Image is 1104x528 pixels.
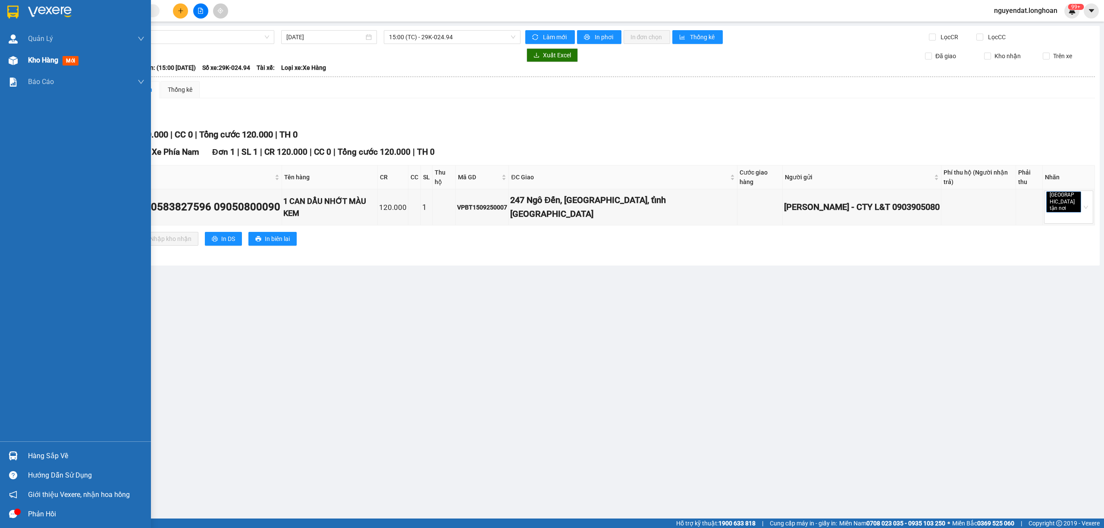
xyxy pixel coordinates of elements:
[672,30,723,44] button: bar-chartThống kê
[533,52,539,59] span: download
[737,166,783,189] th: Cước giao hàng
[168,85,192,94] div: Thống kê
[24,29,46,37] strong: CSKH:
[248,232,297,246] button: printerIn biên lai
[58,17,177,26] span: Ngày in phiếu: 19:42 ngày
[1050,51,1076,61] span: Trên xe
[985,32,1007,42] span: Lọc CC
[690,32,716,42] span: Thống kê
[63,56,78,66] span: mới
[193,3,208,19] button: file-add
[3,52,132,64] span: Mã đơn: BXPN1509250001
[456,189,509,225] td: VPBT1509250007
[543,50,571,60] span: Xuất Excel
[279,129,298,140] span: TH 0
[195,129,197,140] span: |
[1084,3,1099,19] button: caret-down
[1021,519,1022,528] span: |
[932,51,960,61] span: Đã giao
[264,147,307,157] span: CR 120.000
[133,63,196,72] span: Chuyến: (15:00 [DATE])
[9,471,17,479] span: question-circle
[379,202,407,213] div: 120.000
[785,172,932,182] span: Người gửi
[532,34,539,41] span: sync
[9,56,18,65] img: warehouse-icon
[679,34,687,41] span: bar-chart
[282,166,378,189] th: Tên hàng
[527,48,578,62] button: downloadXuất Excel
[28,450,144,462] div: Hàng sắp về
[217,8,223,14] span: aim
[28,489,130,500] span: Giới thiệu Vexere, nhận hoa hồng
[241,147,258,157] span: SL 1
[9,78,18,87] img: solution-icon
[422,201,431,213] div: 1
[991,51,1024,61] span: Kho nhận
[378,166,408,189] th: CR
[257,63,275,72] span: Tài xế:
[389,31,516,44] span: 15:00 (TC) - 29K-024.94
[138,35,144,42] span: down
[9,491,17,499] span: notification
[952,519,1014,528] span: Miền Bắc
[421,166,433,189] th: SL
[784,200,940,214] div: [PERSON_NAME] - CTY L&T 0903905080
[205,232,242,246] button: printerIn DS
[255,236,261,243] span: printer
[1045,172,1092,182] div: Nhãn
[762,519,763,528] span: |
[9,34,18,44] img: warehouse-icon
[199,129,273,140] span: Tổng cước 120.000
[175,129,193,140] span: CC 0
[543,32,568,42] span: Làm mới
[198,8,204,14] span: file-add
[40,31,269,44] span: Nam Trung Bắc QL1A
[170,129,172,140] span: |
[987,5,1064,16] span: nguyendat.longhoan
[28,56,58,64] span: Kho hàng
[286,32,364,42] input: 15/09/2025
[1046,191,1081,212] span: [GEOGRAPHIC_DATA] tận nơi
[68,29,172,45] span: CÔNG TY TNHH CHUYỂN PHÁT NHANH BẢO AN
[212,147,235,157] span: Đơn 1
[977,520,1014,527] strong: 0369 525 060
[281,63,326,72] span: Loại xe: Xe Hàng
[433,166,456,189] th: Thu hộ
[1068,4,1084,10] sup: 580
[9,451,18,460] img: warehouse-icon
[1016,166,1043,189] th: Phải thu
[676,519,756,528] span: Hỗ trợ kỹ thuật:
[584,34,591,41] span: printer
[314,147,331,157] span: CC 0
[525,30,575,44] button: syncLàm mới
[178,8,184,14] span: plus
[866,520,945,527] strong: 0708 023 035 - 0935 103 250
[457,203,507,212] div: VPBT1509250007
[221,234,235,244] span: In DS
[83,199,280,216] div: ANH QUANG - 0583827596 09050800090
[595,32,615,42] span: In phơi
[941,166,1016,189] th: Phí thu hộ (Người nhận trả)
[624,30,671,44] button: In đơn chọn
[133,232,198,246] button: downloadNhập kho nhận
[237,147,239,157] span: |
[413,147,415,157] span: |
[937,32,960,42] span: Lọc CR
[202,63,250,72] span: Số xe: 29K-024.94
[84,172,273,182] span: Người nhận
[417,147,435,157] span: TH 0
[3,29,66,44] span: [PHONE_NUMBER]
[333,147,336,157] span: |
[61,4,174,16] strong: PHIẾU DÁN LÊN HÀNG
[9,510,17,518] span: message
[1088,7,1095,15] span: caret-down
[1056,520,1062,526] span: copyright
[7,6,19,19] img: logo-vxr
[275,129,277,140] span: |
[947,522,950,525] span: ⚪️
[28,33,53,44] span: Quản Lý
[408,166,421,189] th: CC
[510,194,736,221] div: 247 Ngô Đến, [GEOGRAPHIC_DATA], tỉnh [GEOGRAPHIC_DATA]
[265,234,290,244] span: In biên lai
